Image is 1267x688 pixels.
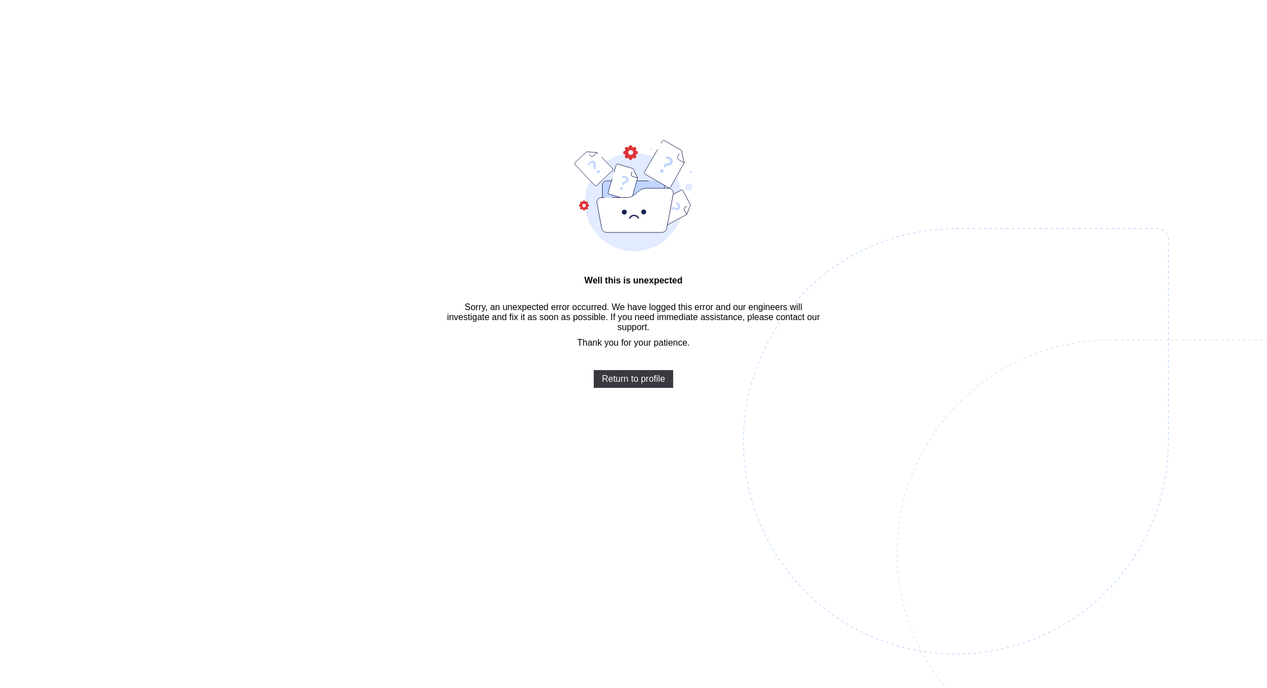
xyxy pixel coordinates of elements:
[577,338,690,347] span: Thank you for your patience.
[443,276,823,286] span: Well this is unexpected
[602,374,665,384] span: Return to profile
[574,140,693,251] img: error-bound.9d27ae2af7d8ffd69f21ced9f822e0fd.svg
[443,302,823,332] span: Sorry, an unexpected error occurred. We have logged this error and our engineers will investigate...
